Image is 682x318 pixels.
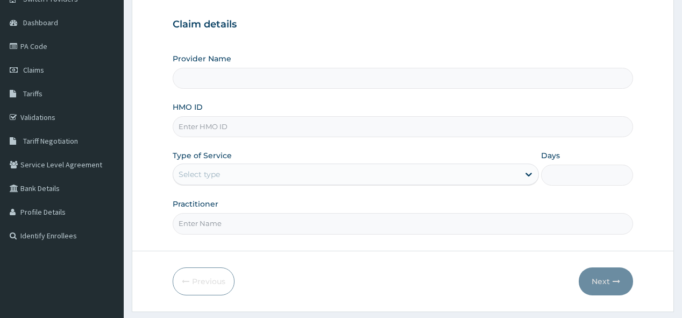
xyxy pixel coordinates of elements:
input: Enter HMO ID [173,116,633,137]
button: Previous [173,267,235,295]
span: Claims [23,65,44,75]
label: HMO ID [173,102,203,112]
span: Dashboard [23,18,58,27]
label: Days [541,150,560,161]
h3: Claim details [173,19,633,31]
label: Type of Service [173,150,232,161]
label: Practitioner [173,199,218,209]
label: Provider Name [173,53,231,64]
input: Enter Name [173,213,633,234]
div: Select type [179,169,220,180]
button: Next [579,267,633,295]
span: Tariffs [23,89,42,98]
span: Tariff Negotiation [23,136,78,146]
